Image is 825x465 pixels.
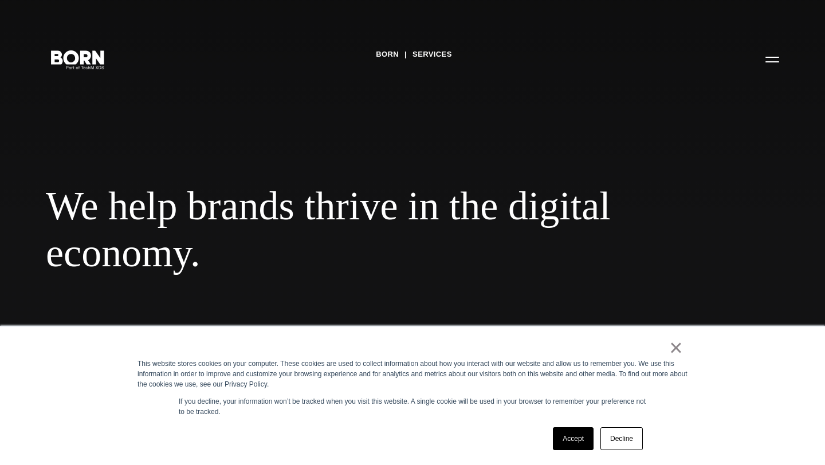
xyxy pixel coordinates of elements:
a: Accept [553,427,594,450]
a: Services [412,46,452,63]
button: Open [759,47,786,71]
p: If you decline, your information won’t be tracked when you visit this website. A single cookie wi... [179,396,646,417]
span: We help brands thrive in the digital [46,183,699,230]
div: This website stores cookies on your computer. These cookies are used to collect information about... [137,358,687,389]
a: Decline [600,427,643,450]
a: BORN [376,46,399,63]
a: × [669,342,683,353]
span: economy. [46,230,699,277]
